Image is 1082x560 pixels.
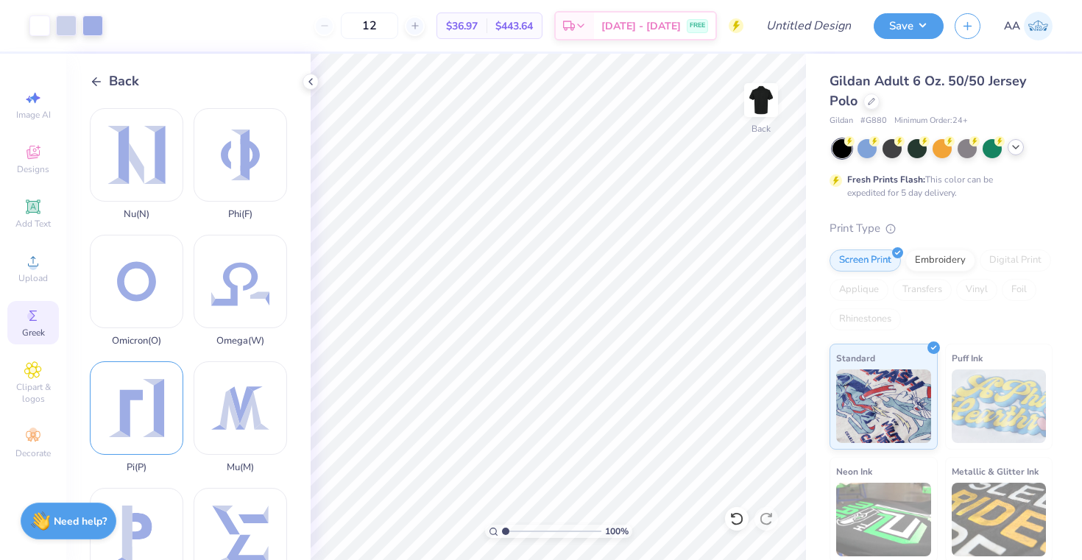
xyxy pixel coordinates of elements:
div: Omicron ( O ) [112,336,161,347]
span: 100 % [605,525,629,538]
span: Upload [18,272,48,284]
div: Back [752,122,771,135]
span: Image AI [16,109,51,121]
img: Back [746,85,776,115]
img: Puff Ink [952,369,1047,443]
div: Print Type [830,220,1053,237]
button: Save [874,13,944,39]
a: AA [1004,12,1053,40]
span: Standard [836,350,875,366]
span: Gildan [830,115,853,127]
input: Untitled Design [754,11,863,40]
strong: Need help? [54,514,107,528]
span: Back [109,71,139,91]
span: Decorate [15,447,51,459]
div: This color can be expedited for 5 day delivery. [847,173,1028,199]
span: Greek [22,327,45,339]
span: Designs [17,163,49,175]
div: Vinyl [956,279,997,301]
span: Gildan Adult 6 Oz. 50/50 Jersey Polo [830,72,1026,110]
div: Phi ( F ) [228,209,252,220]
div: Nu ( N ) [124,209,149,220]
span: FREE [690,21,705,31]
span: $36.97 [446,18,478,34]
div: Omega ( W ) [216,336,264,347]
span: Clipart & logos [7,381,59,405]
div: Foil [1002,279,1036,301]
span: Neon Ink [836,464,872,479]
div: Mu ( M ) [227,462,254,473]
strong: Fresh Prints Flash: [847,174,925,185]
img: Adam Allen [1024,12,1053,40]
img: Standard [836,369,931,443]
span: # G880 [860,115,887,127]
input: – – [341,13,398,39]
div: Pi ( P ) [127,462,146,473]
div: Embroidery [905,249,975,272]
span: Puff Ink [952,350,983,366]
img: Metallic & Glitter Ink [952,483,1047,556]
span: AA [1004,18,1020,35]
div: Transfers [893,279,952,301]
span: $443.64 [495,18,533,34]
div: Applique [830,279,888,301]
span: Add Text [15,218,51,230]
div: Rhinestones [830,308,901,330]
span: [DATE] - [DATE] [601,18,681,34]
img: Neon Ink [836,483,931,556]
span: Minimum Order: 24 + [894,115,968,127]
div: Digital Print [980,249,1051,272]
div: Screen Print [830,249,901,272]
span: Metallic & Glitter Ink [952,464,1039,479]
